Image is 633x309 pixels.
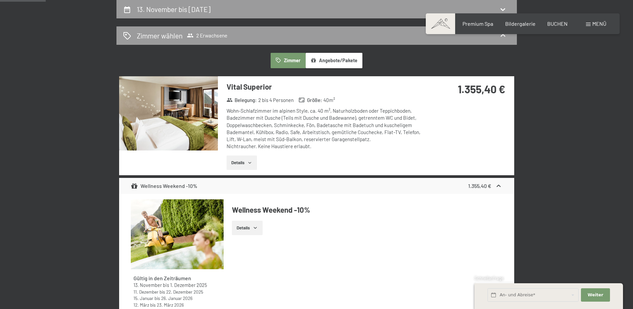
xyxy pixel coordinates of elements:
[458,83,505,95] strong: 1.355,40 €
[323,97,335,104] span: 40 m²
[157,302,184,308] time: 23.03.2026
[133,289,159,295] time: 11.12.2025
[462,20,493,27] a: Premium Spa
[227,97,257,104] strong: Belegung :
[299,97,322,104] strong: Größe :
[258,97,294,104] span: 2 bis 4 Personen
[505,20,536,27] a: Bildergalerie
[131,199,224,269] img: mss_renderimg.php
[227,156,257,170] button: Details
[133,282,221,289] div: bis
[133,302,221,308] div: bis
[131,182,197,190] div: Wellness Weekend -10%
[468,183,491,189] strong: 1.355,40 €
[581,288,610,302] button: Weiter
[119,76,218,150] img: mss_renderimg.php
[137,5,211,13] h2: 13. November bis [DATE]
[232,205,502,215] h4: Wellness Weekend -10%
[161,295,193,301] time: 26.01.2026
[133,295,153,301] time: 15.01.2026
[227,107,425,150] div: Wohn-Schlafzimmer im alpinen Style, ca. 40 m², Naturholzboden oder Teppichboden, Badezimmer mit D...
[592,20,606,27] span: Menü
[133,289,221,295] div: bis
[187,32,227,39] span: 2 Erwachsene
[227,82,425,92] h3: Vital Superior
[271,53,305,68] button: Zimmer
[547,20,568,27] a: BUCHEN
[306,53,362,68] button: Angebote/Pakete
[133,302,149,308] time: 12.03.2026
[588,292,603,298] span: Weiter
[166,289,203,295] time: 22.12.2025
[119,178,514,194] div: Wellness Weekend -10%1.355,40 €
[474,276,504,281] span: Schnellanfrage
[232,221,262,235] button: Details
[133,282,162,288] time: 13.11.2025
[137,31,183,40] h2: Zimmer wählen
[170,282,207,288] time: 01.12.2025
[133,295,221,301] div: bis
[133,275,191,281] strong: Gültig in den Zeiträumen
